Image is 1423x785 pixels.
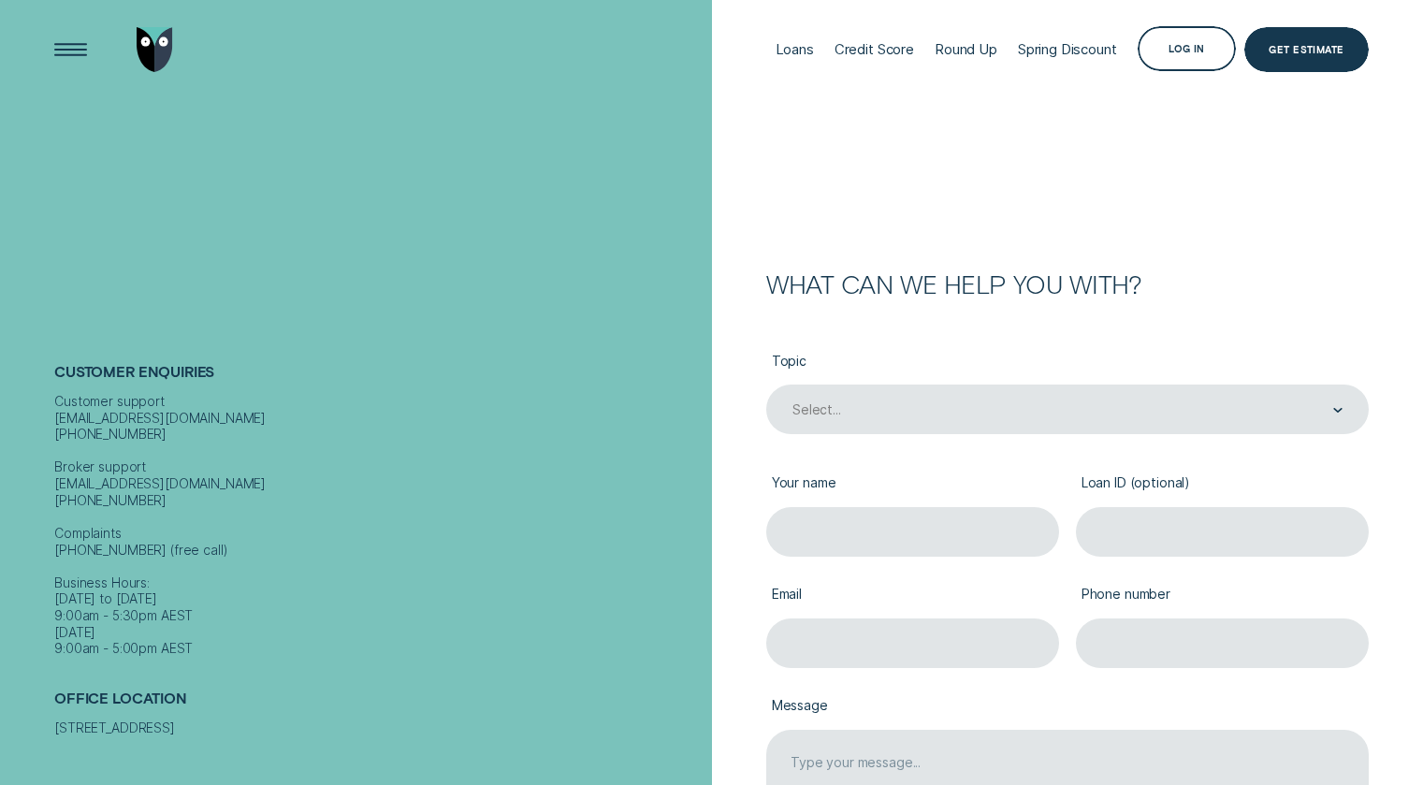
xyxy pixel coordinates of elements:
[766,461,1059,507] label: Your name
[776,41,814,58] div: Loans
[766,339,1369,385] label: Topic
[766,684,1369,730] label: Message
[766,271,1369,296] h2: What can we help you with?
[766,573,1059,618] label: Email
[54,393,704,657] div: Customer support [EMAIL_ADDRESS][DOMAIN_NAME] [PHONE_NUMBER] Broker support [EMAIL_ADDRESS][DOMAI...
[137,27,174,72] img: Wisr
[54,720,704,736] div: [STREET_ADDRESS]
[1076,461,1369,507] label: Loan ID (optional)
[49,27,94,72] button: Open Menu
[792,402,841,419] div: Select...
[835,41,914,58] div: Credit Score
[1018,41,1117,58] div: Spring Discount
[1138,26,1237,71] button: Log in
[935,41,997,58] div: Round Up
[1076,573,1369,618] label: Phone number
[54,363,704,393] h2: Customer Enquiries
[54,690,704,720] h2: Office Location
[54,146,704,283] h1: Get In Touch
[1244,27,1369,72] a: Get Estimate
